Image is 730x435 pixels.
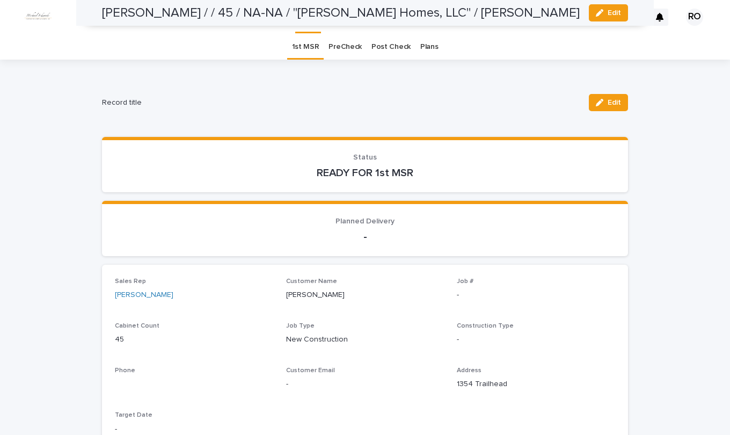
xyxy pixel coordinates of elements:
[115,323,159,329] span: Cabinet Count
[457,367,481,374] span: Address
[286,278,337,285] span: Customer Name
[115,230,615,243] p: -
[457,334,615,345] p: -
[420,34,438,60] a: Plans
[115,367,135,374] span: Phone
[286,379,444,390] p: -
[286,367,335,374] span: Customer Email
[457,379,615,390] p: 1354 Trailhead
[353,154,377,161] span: Status
[457,289,615,301] p: -
[371,34,411,60] a: Post Check
[286,323,315,329] span: Job Type
[286,289,444,301] p: [PERSON_NAME]
[115,166,615,179] p: READY FOR 1st MSR
[686,9,703,26] div: RO
[608,99,621,106] span: Edit
[335,218,395,225] span: Planned Delivery
[21,6,55,28] img: dhEtdSsQReaQtgKTuLrt
[292,34,319,60] a: 1st MSR
[115,278,146,285] span: Sales Rep
[115,334,273,345] p: 45
[286,334,444,345] p: New Construction
[457,278,473,285] span: Job #
[115,289,173,301] a: [PERSON_NAME]
[457,323,514,329] span: Construction Type
[589,94,628,111] button: Edit
[102,98,580,107] h2: Record title
[115,412,152,418] span: Target Date
[328,34,362,60] a: PreCheck
[115,424,273,435] p: -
